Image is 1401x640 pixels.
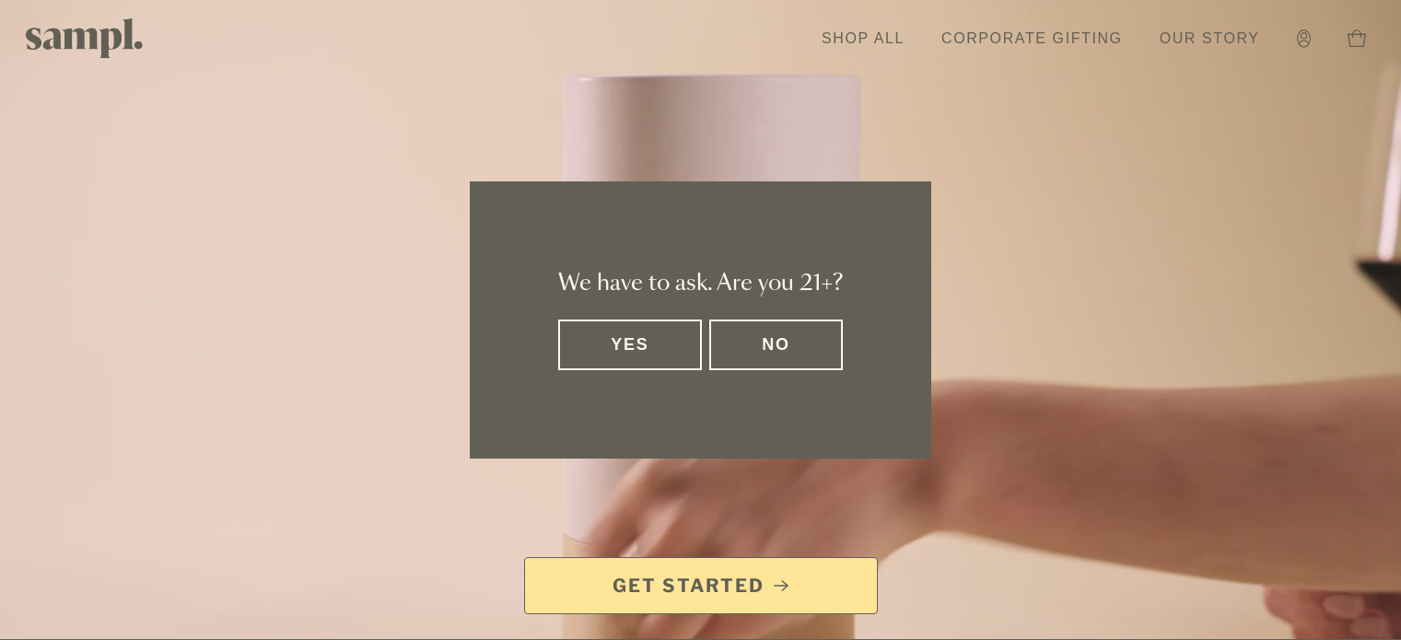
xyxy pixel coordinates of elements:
[812,18,914,59] a: Shop All
[524,557,878,614] a: Get Started
[932,18,1132,59] a: Corporate Gifting
[613,573,765,599] span: Get Started
[26,18,144,58] img: Sampl logo
[1150,18,1269,59] a: Our Story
